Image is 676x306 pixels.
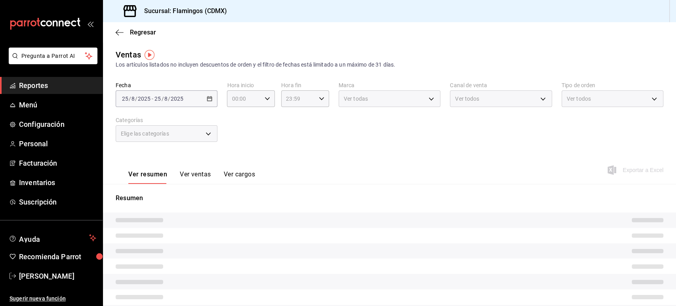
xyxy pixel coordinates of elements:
img: Tooltip marker [145,50,154,60]
span: Ver todos [455,95,479,103]
div: Los artículos listados no incluyen descuentos de orden y el filtro de fechas está limitado a un m... [116,61,663,69]
input: -- [122,96,129,102]
div: Ventas [116,49,141,61]
span: Suscripción [19,197,96,207]
button: Regresar [116,29,156,36]
span: Personal [19,138,96,149]
span: Pregunta a Parrot AI [21,52,85,60]
button: Ver resumen [128,170,167,184]
span: - [152,96,153,102]
div: navigation tabs [128,170,255,184]
label: Hora fin [281,82,329,88]
span: / [161,96,164,102]
button: Ver cargos [224,170,255,184]
label: Categorías [116,117,217,123]
button: Ver ventas [180,170,211,184]
span: Inventarios [19,177,96,188]
span: Facturación [19,158,96,168]
span: Ver todos [567,95,591,103]
span: Reportes [19,80,96,91]
a: Pregunta a Parrot AI [6,57,97,66]
span: Elige las categorías [121,130,169,138]
span: Menú [19,99,96,110]
span: Recomienda Parrot [19,251,96,262]
span: Regresar [130,29,156,36]
span: Configuración [19,119,96,130]
label: Hora inicio [227,82,275,88]
span: Ver todas [344,95,368,103]
p: Resumen [116,193,663,203]
label: Canal de venta [450,82,552,88]
label: Marca [339,82,440,88]
span: / [135,96,137,102]
input: -- [164,96,168,102]
label: Fecha [116,82,217,88]
span: [PERSON_NAME] [19,271,96,281]
button: Pregunta a Parrot AI [9,48,97,64]
input: -- [154,96,161,102]
span: / [168,96,170,102]
span: Ayuda [19,233,86,243]
label: Tipo de orden [562,82,663,88]
span: Sugerir nueva función [10,295,96,303]
span: / [129,96,131,102]
button: open_drawer_menu [87,21,93,27]
h3: Sucursal: Flamingos (CDMX) [138,6,227,16]
input: ---- [170,96,184,102]
input: -- [131,96,135,102]
input: ---- [137,96,151,102]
